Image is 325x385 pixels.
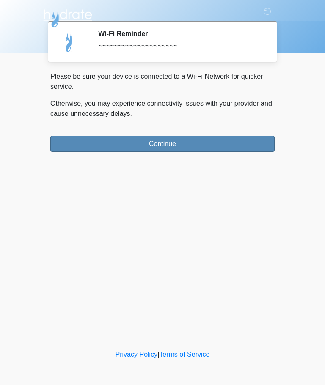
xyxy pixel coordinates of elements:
a: Privacy Policy [116,351,158,358]
div: ~~~~~~~~~~~~~~~~~~~~ [98,41,262,51]
p: Otherwise, you may experience connectivity issues with your provider and cause unnecessary delays [50,99,275,119]
button: Continue [50,136,275,152]
a: | [157,351,159,358]
p: Please be sure your device is connected to a Wi-Fi Network for quicker service. [50,71,275,92]
span: . [130,110,132,117]
img: Agent Avatar [57,30,82,55]
a: Terms of Service [159,351,209,358]
img: Hydrate IV Bar - Arcadia Logo [42,6,94,28]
